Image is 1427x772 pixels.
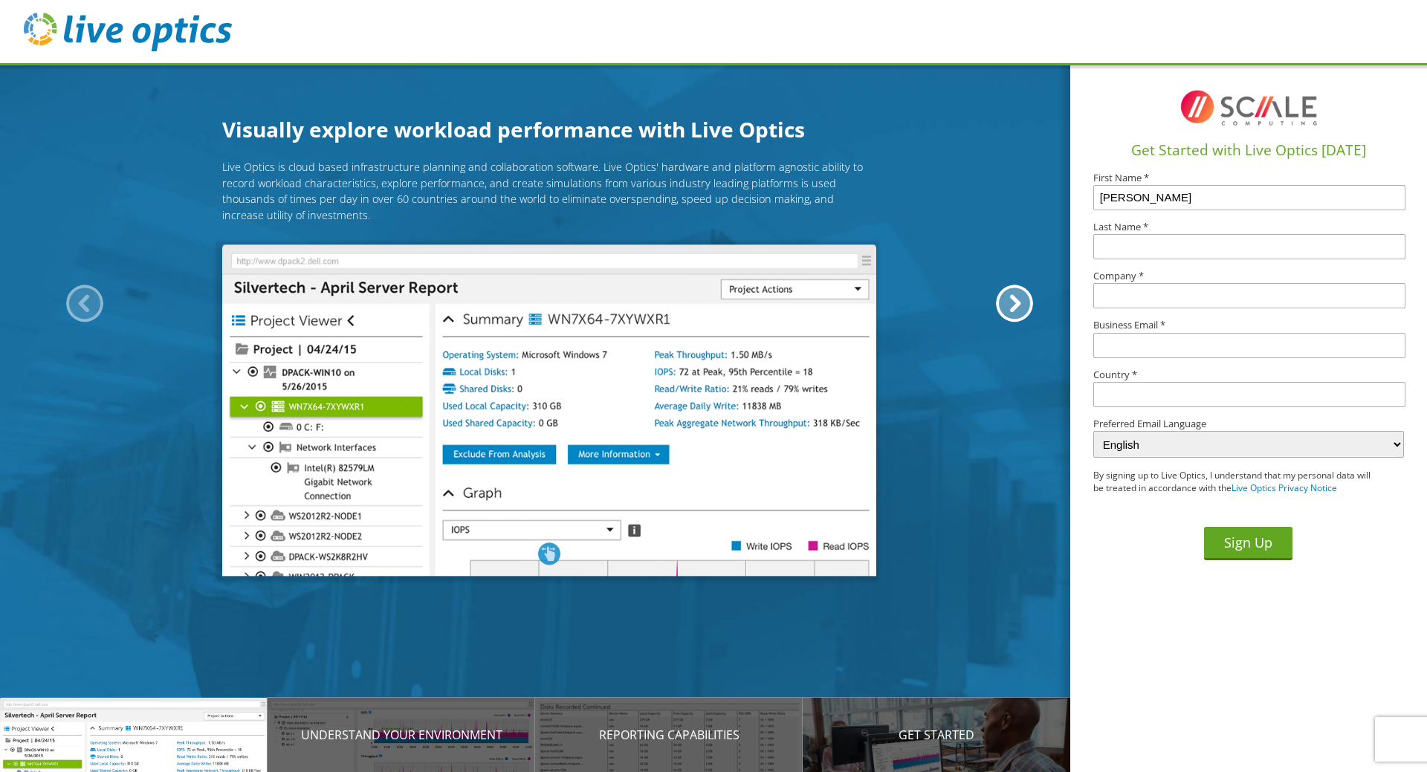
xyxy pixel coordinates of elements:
label: Preferred Email Language [1093,419,1404,429]
img: I8TqFF2VWMAAAAASUVORK5CYII= [1174,78,1323,137]
p: Live Optics is cloud based infrastructure planning and collaboration software. Live Optics' hardw... [222,159,876,223]
p: Reporting Capabilities [535,726,803,744]
a: Live Optics Privacy Notice [1232,481,1337,494]
p: Understand your environment [268,726,535,744]
label: Company * [1093,271,1404,281]
img: Introducing Live Optics [222,245,876,577]
p: By signing up to Live Optics, I understand that my personal data will be treated in accordance wi... [1093,470,1373,495]
label: Last Name * [1093,222,1404,232]
p: Get Started [803,726,1070,744]
button: Sign Up [1204,527,1292,560]
h1: Get Started with Live Optics [DATE] [1076,140,1421,161]
img: live_optics_svg.svg [24,13,232,51]
label: Country * [1093,370,1404,380]
label: First Name * [1093,173,1404,183]
h1: Visually explore workload performance with Live Optics [222,114,876,145]
label: Business Email * [1093,320,1404,330]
